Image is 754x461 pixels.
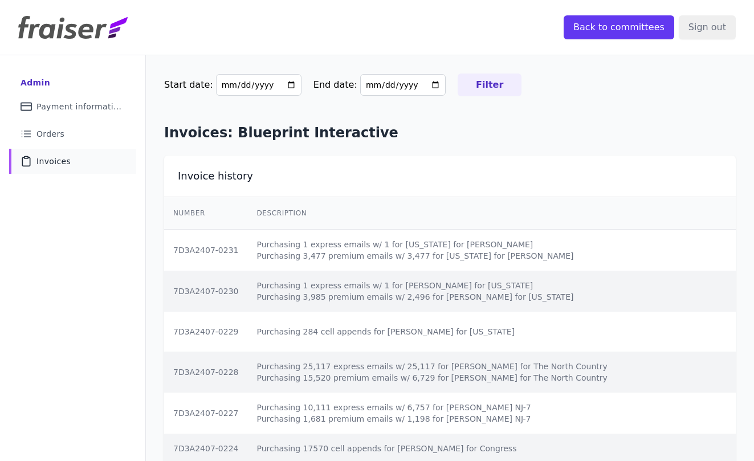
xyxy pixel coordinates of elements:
[679,15,736,39] input: Sign out
[21,77,50,88] div: Admin
[36,156,71,167] span: Invoices
[36,101,123,112] span: Payment information
[247,197,739,230] th: Description
[164,271,247,312] td: 7D3A2407-0230
[164,230,247,271] td: 7D3A2407-0231
[9,149,136,174] a: Invoices
[178,169,253,183] h2: Invoice history
[9,94,136,119] a: Payment information
[313,79,357,90] label: End date:
[564,15,674,39] input: Back to committees
[164,79,213,90] label: Start date:
[164,352,247,393] td: 7D3A2407-0228
[36,128,64,140] span: Orders
[247,271,739,312] td: Purchasing 1 express emails w/ 1 for [PERSON_NAME] for [US_STATE] Purchasing 3,985 premium emails...
[164,124,736,142] h1: Invoices: Blueprint Interactive
[247,393,739,434] td: Purchasing 10,111 express emails w/ 6,757 for [PERSON_NAME] NJ-7 Purchasing 1,681 premium emails ...
[164,312,247,352] td: 7D3A2407-0229
[458,74,521,96] input: Filter
[18,16,128,39] img: Fraiser Logo
[164,393,247,434] td: 7D3A2407-0227
[247,230,739,271] td: Purchasing 1 express emails w/ 1 for [US_STATE] for [PERSON_NAME] Purchasing 3,477 premium emails...
[164,197,247,230] th: Number
[9,121,136,146] a: Orders
[247,352,739,393] td: Purchasing 25,117 express emails w/ 25,117 for [PERSON_NAME] for The North Country Purchasing 15,...
[247,312,739,352] td: Purchasing 284 cell appends for [PERSON_NAME] for [US_STATE]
